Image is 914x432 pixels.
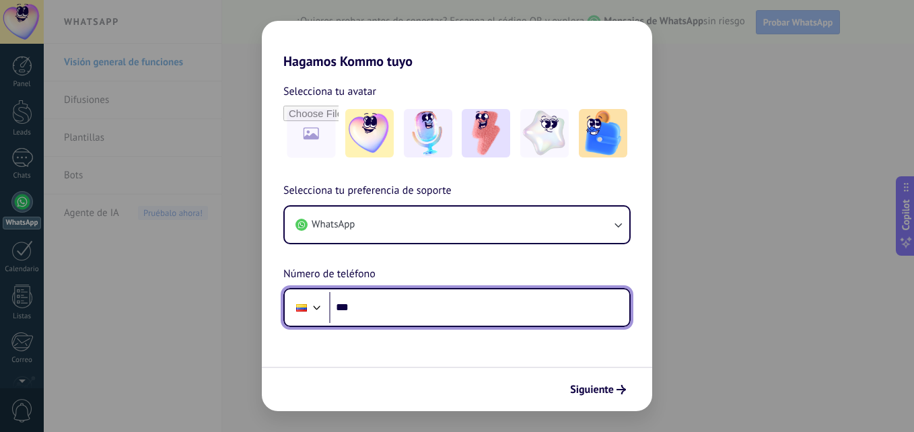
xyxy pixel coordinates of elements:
[570,385,614,394] span: Siguiente
[345,109,394,157] img: -1.jpeg
[462,109,510,157] img: -3.jpeg
[283,83,376,100] span: Selecciona tu avatar
[564,378,632,401] button: Siguiente
[262,21,652,69] h2: Hagamos Kommo tuyo
[285,207,629,243] button: WhatsApp
[579,109,627,157] img: -5.jpeg
[520,109,569,157] img: -4.jpeg
[283,266,376,283] span: Número de teléfono
[312,218,355,231] span: WhatsApp
[289,293,314,322] div: Colombia: + 57
[283,182,452,200] span: Selecciona tu preferencia de soporte
[404,109,452,157] img: -2.jpeg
